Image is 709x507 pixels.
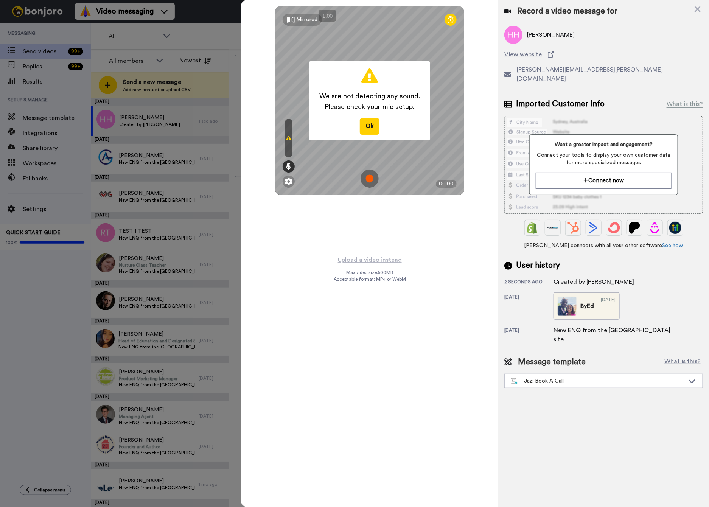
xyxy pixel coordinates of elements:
[536,151,671,166] span: Connect your tools to display your own customer data for more specialized messages
[669,222,681,234] img: GoHighLevel
[588,222,600,234] img: ActiveCampaign
[511,378,518,384] img: nextgen-template.svg
[285,178,292,185] img: ic_gear.svg
[567,222,579,234] img: Hubspot
[504,242,703,249] span: [PERSON_NAME] connects with all your other software
[649,222,661,234] img: Drip
[336,255,404,265] button: Upload a video instead
[504,294,554,320] div: [DATE]
[554,292,620,320] a: ByEd[DATE]
[526,222,538,234] img: Shopify
[662,356,703,368] button: What is this?
[536,173,671,189] button: Connect now
[554,277,634,286] div: Created by [PERSON_NAME]
[628,222,641,234] img: Patreon
[436,180,457,188] div: 00:00
[547,222,559,234] img: Ontraport
[667,100,703,109] div: What is this?
[504,50,703,59] a: View website
[601,297,616,316] div: [DATE]
[319,91,420,101] span: We are not detecting any sound.
[504,279,554,286] div: 2 seconds ago
[580,302,594,311] div: By Ed
[504,50,542,59] span: View website
[558,297,577,316] img: fd4c580d-b551-4fe4-bc1d-d72321377517-thumb.jpg
[662,243,683,248] a: See how
[346,269,393,275] span: Max video size: 500 MB
[536,141,671,148] span: Want a greater impact and engagement?
[334,276,406,282] span: Acceptable format: MP4 or WebM
[608,222,620,234] img: ConvertKit
[504,327,554,344] div: [DATE]
[517,65,703,83] span: [PERSON_NAME][EMAIL_ADDRESS][PERSON_NAME][DOMAIN_NAME]
[554,326,675,344] div: New ENQ from the [GEOGRAPHIC_DATA] site
[511,377,684,385] div: Jaz: Book A Call
[516,260,560,271] span: User history
[361,170,379,188] img: ic_record_start.svg
[518,356,586,368] span: Message template
[516,98,605,110] span: Imported Customer Info
[360,118,379,134] button: Ok
[319,101,420,112] span: Please check your mic setup.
